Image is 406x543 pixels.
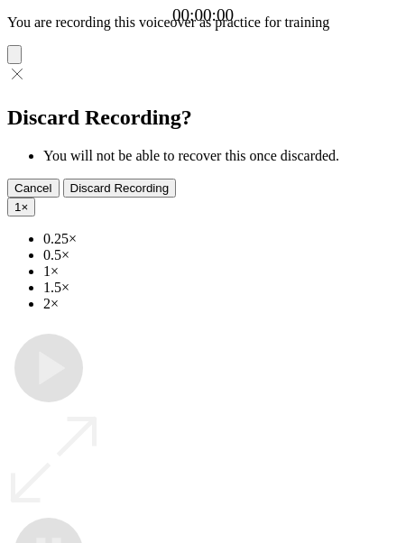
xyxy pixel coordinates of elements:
button: Cancel [7,179,60,198]
li: 2× [43,296,399,312]
li: 1× [43,263,399,280]
li: 0.25× [43,231,399,247]
button: 1× [7,198,35,216]
a: 00:00:00 [172,5,234,25]
li: 1.5× [43,280,399,296]
p: You are recording this voiceover as practice for training [7,14,399,31]
li: 0.5× [43,247,399,263]
h2: Discard Recording? [7,106,399,130]
li: You will not be able to recover this once discarded. [43,148,399,164]
button: Discard Recording [63,179,177,198]
span: 1 [14,200,21,214]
